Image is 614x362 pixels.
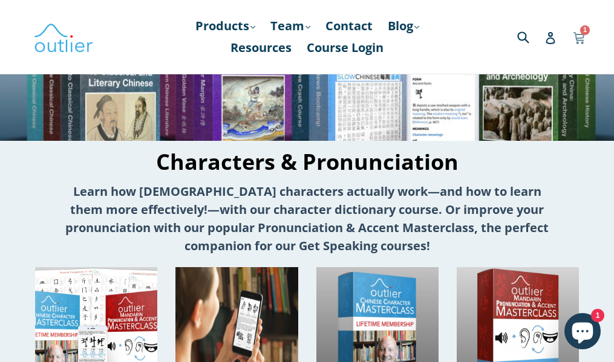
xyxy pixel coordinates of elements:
a: Team [264,15,316,37]
a: 1 [573,23,587,51]
strong: Learn how [DEMOGRAPHIC_DATA] characters actually work—and how to learn them more effectively!—wit... [65,183,549,254]
a: Products [189,15,261,37]
inbox-online-store-chat: Shopify online store chat [561,313,604,352]
input: Search [514,24,547,49]
a: Course Login [301,37,390,59]
a: Resources [224,37,298,59]
span: 1 [580,25,590,34]
a: Contact [319,15,379,37]
a: Blog [382,15,425,37]
img: Outlier Linguistics [33,19,94,54]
